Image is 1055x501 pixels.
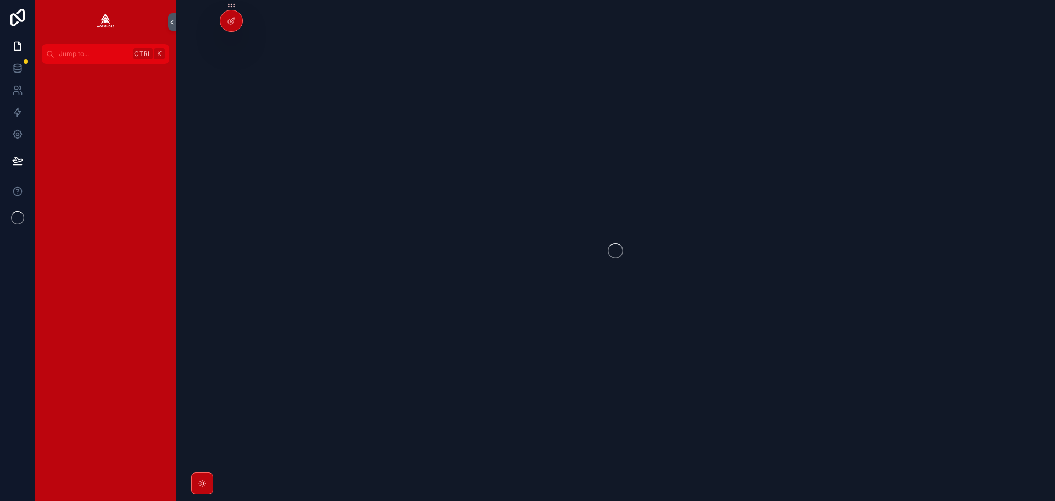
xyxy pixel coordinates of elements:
span: Jump to... [59,49,129,58]
img: App logo [97,13,114,31]
span: K [155,49,164,58]
div: scrollable content [35,64,176,84]
button: Jump to...CtrlK [42,44,169,64]
span: Ctrl [133,48,153,59]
